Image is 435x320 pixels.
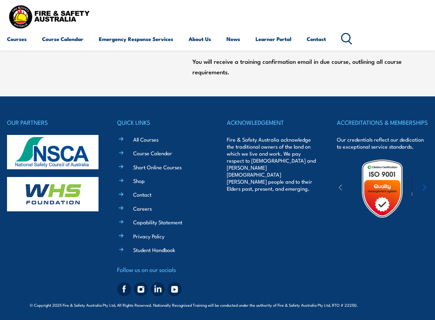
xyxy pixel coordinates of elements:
a: KND Digital [381,301,405,308]
a: Contact [307,30,326,47]
a: Short Online Courses [133,163,182,171]
img: whs-logo-footer [7,177,98,211]
div: You will receive a training confirmation email in due course, outlining all course requirements. [192,24,428,77]
a: News [226,30,240,47]
a: Privacy Policy [133,232,164,240]
span: Site: [366,302,405,308]
a: Courses [7,30,27,47]
a: Emergency Response Services [99,30,173,47]
a: About Us [189,30,211,47]
h4: ACKNOWLEDGEMENT [227,117,318,127]
a: Careers [133,205,152,212]
a: Capability Statement [133,218,182,226]
p: Our credentials reflect our dedication to exceptional service standards. [337,136,428,150]
h4: QUICK LINKS [117,117,209,127]
a: Learner Portal [256,30,291,47]
span: © Copyright 2025 Fire & Safety Australia Pty Ltd, All Rights Reserved. Nationally Recognised Trai... [30,301,405,308]
h4: OUR PARTNERS [7,117,98,127]
a: All Courses [133,136,158,143]
a: Course Calendar [133,149,172,157]
a: Contact [133,191,151,198]
a: Student Handbook [133,246,175,253]
a: Shop [133,177,145,184]
img: Untitled design (19) [353,159,412,218]
img: nsca-logo-footer [7,135,98,169]
h4: Follow us on our socials [117,265,209,274]
p: Fire & Safety Australia acknowledge the traditional owners of the land on which we live and work.... [227,136,318,192]
a: Course Calendar [42,30,83,47]
h4: ACCREDITATIONS & MEMBERSHIPS [337,117,428,127]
